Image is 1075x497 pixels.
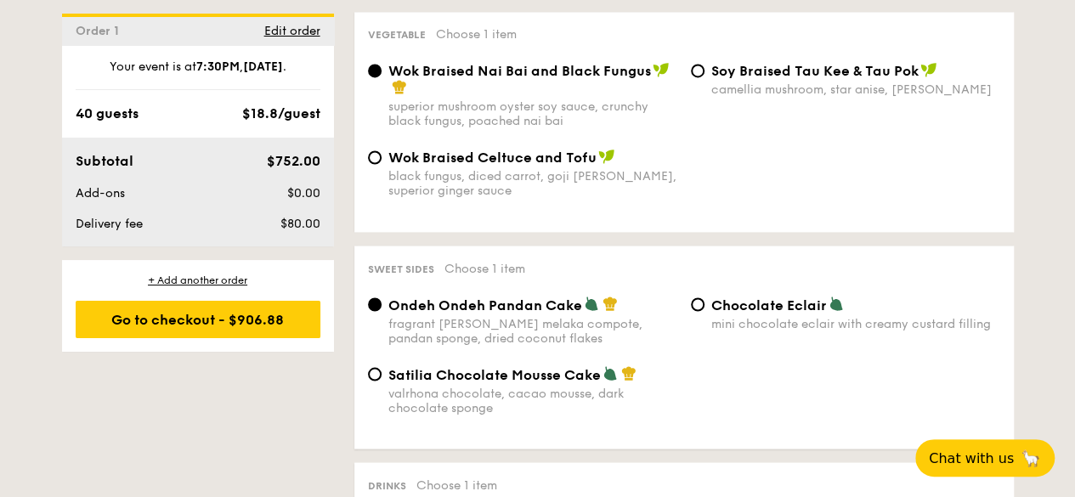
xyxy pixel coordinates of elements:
div: camellia mushroom, star anise, [PERSON_NAME] [711,82,1000,97]
input: ⁠Soy Braised Tau Kee & Tau Pokcamellia mushroom, star anise, [PERSON_NAME] [691,64,704,77]
div: 40 guests [76,104,139,124]
span: Sweet sides [368,263,434,274]
img: icon-chef-hat.a58ddaea.svg [621,365,637,381]
span: Ondeh Ondeh Pandan Cake [388,297,582,313]
span: Add-ons [76,186,125,200]
div: $18.8/guest [242,104,320,124]
span: $752.00 [266,153,320,169]
div: superior mushroom oyster soy sauce, crunchy black fungus, poached nai bai [388,99,677,128]
input: Chocolate Eclairmini chocolate eclair with creamy custard filling [691,297,704,311]
span: Chat with us [929,450,1014,466]
span: Satilia Chocolate Mousse Cake [388,366,601,382]
input: Wok Braised Celtuce and Tofublack fungus, diced carrot, goji [PERSON_NAME], superior ginger sauce [368,150,382,164]
strong: 7:30PM [196,59,240,74]
span: Chocolate Eclair [711,297,827,313]
div: + Add another order [76,274,320,287]
span: 🦙 [1021,449,1041,468]
span: Choose 1 item [436,27,517,42]
div: Go to checkout - $906.88 [76,301,320,338]
img: icon-vegetarian.fe4039eb.svg [603,365,618,381]
input: Satilia Chocolate Mousse Cakevalrhona chocolate, cacao mousse, dark chocolate sponge [368,367,382,381]
img: icon-vegan.f8ff3823.svg [598,149,615,164]
span: $0.00 [286,186,320,200]
div: black fungus, diced carrot, goji [PERSON_NAME], superior ginger sauce [388,169,677,198]
span: ⁠Soy Braised Tau Kee & Tau Pok [711,63,919,79]
img: icon-vegan.f8ff3823.svg [653,62,670,77]
span: Drinks [368,479,406,491]
div: Your event is at , . [76,59,320,90]
span: Delivery fee [76,217,143,231]
img: icon-vegan.f8ff3823.svg [920,62,937,77]
img: icon-chef-hat.a58ddaea.svg [392,79,407,94]
div: fragrant [PERSON_NAME] melaka compote, pandan sponge, dried coconut flakes [388,316,677,345]
div: mini chocolate eclair with creamy custard filling [711,316,1000,330]
button: Chat with us🦙 [915,439,1055,477]
span: Edit order [264,24,320,38]
span: Wok Braised Celtuce and Tofu [388,150,597,166]
img: icon-vegetarian.fe4039eb.svg [584,296,599,311]
span: Vegetable [368,29,426,41]
span: Choose 1 item [444,261,525,275]
span: Order 1 [76,24,126,38]
img: icon-chef-hat.a58ddaea.svg [603,296,618,311]
span: $80.00 [280,217,320,231]
img: icon-vegetarian.fe4039eb.svg [829,296,844,311]
strong: [DATE] [243,59,283,74]
span: Subtotal [76,153,133,169]
span: Choose 1 item [416,477,497,492]
div: valrhona chocolate, cacao mousse, dark chocolate sponge [388,386,677,415]
input: Wok Braised Nai Bai and Black Fungussuperior mushroom oyster soy sauce, crunchy black fungus, poa... [368,64,382,77]
span: Wok Braised Nai Bai and Black Fungus [388,63,651,79]
input: Ondeh Ondeh Pandan Cakefragrant [PERSON_NAME] melaka compote, pandan sponge, dried coconut flakes [368,297,382,311]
